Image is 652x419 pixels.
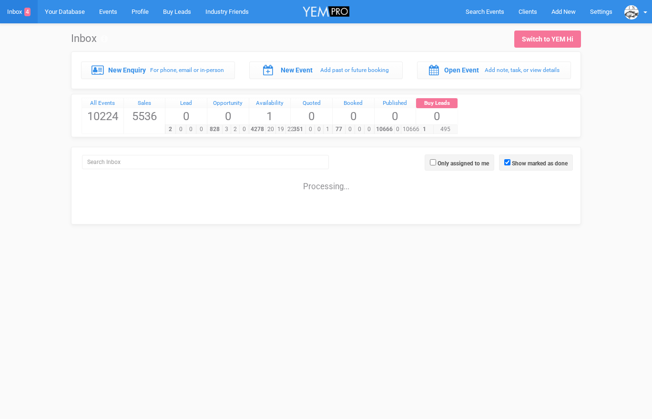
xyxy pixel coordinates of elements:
[249,125,266,134] span: 4278
[82,98,123,109] a: All Events
[291,108,332,124] span: 0
[82,155,329,169] input: Search Inbox
[281,65,313,75] label: New Event
[249,98,291,109] a: Availability
[433,125,458,134] span: 495
[249,108,291,124] span: 1
[315,125,324,134] span: 0
[24,8,31,16] span: 4
[165,108,207,124] span: 0
[74,172,578,191] div: Processing...
[355,125,365,134] span: 0
[374,125,395,134] span: 10666
[444,65,479,75] label: Open Event
[222,125,231,134] span: 3
[265,125,276,134] span: 20
[416,98,458,109] a: Buy Leads
[519,8,537,15] span: Clients
[323,125,332,134] span: 1
[624,5,639,20] img: data
[306,125,315,134] span: 0
[416,125,433,134] span: 1
[401,125,421,134] span: 10666
[165,98,207,109] a: Lead
[249,61,403,79] a: New Event Add past or future booking
[124,108,165,124] span: 5536
[345,125,355,134] span: 0
[207,108,249,124] span: 0
[333,98,374,109] a: Booked
[124,98,165,109] a: Sales
[71,33,108,44] h1: Inbox
[416,108,458,124] span: 0
[364,125,374,134] span: 0
[438,159,489,168] label: Only assigned to me
[522,34,573,44] div: Switch to YEM Hi
[333,108,374,124] span: 0
[514,31,581,48] a: Switch to YEM Hi
[512,159,568,168] label: Show marked as done
[239,125,248,134] span: 0
[207,98,249,109] a: Opportunity
[332,125,346,134] span: 77
[375,98,416,109] a: Published
[290,125,306,134] span: 351
[417,61,571,79] a: Open Event Add note, task, or view details
[207,125,223,134] span: 828
[81,61,235,79] a: New Enquiry For phone, email or in-person
[485,67,560,73] small: Add note, task, or view details
[275,125,286,134] span: 19
[186,125,197,134] span: 0
[175,125,186,134] span: 0
[375,108,416,124] span: 0
[165,125,176,134] span: 2
[551,8,576,15] span: Add New
[394,125,401,134] span: 0
[82,108,123,124] span: 10224
[108,65,146,75] label: New Enquiry
[150,67,224,73] small: For phone, email or in-person
[285,125,296,134] span: 22
[291,98,332,109] a: Quoted
[466,8,504,15] span: Search Events
[320,67,389,73] small: Add past or future booking
[231,125,240,134] span: 2
[196,125,207,134] span: 0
